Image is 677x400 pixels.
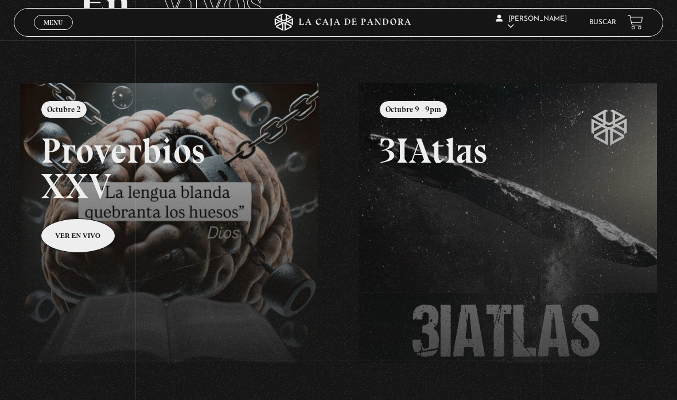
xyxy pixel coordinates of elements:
a: View your shopping cart [628,14,643,30]
a: Buscar [589,19,616,26]
span: Cerrar [40,29,67,37]
span: [PERSON_NAME] [496,16,567,30]
span: Menu [44,19,63,26]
